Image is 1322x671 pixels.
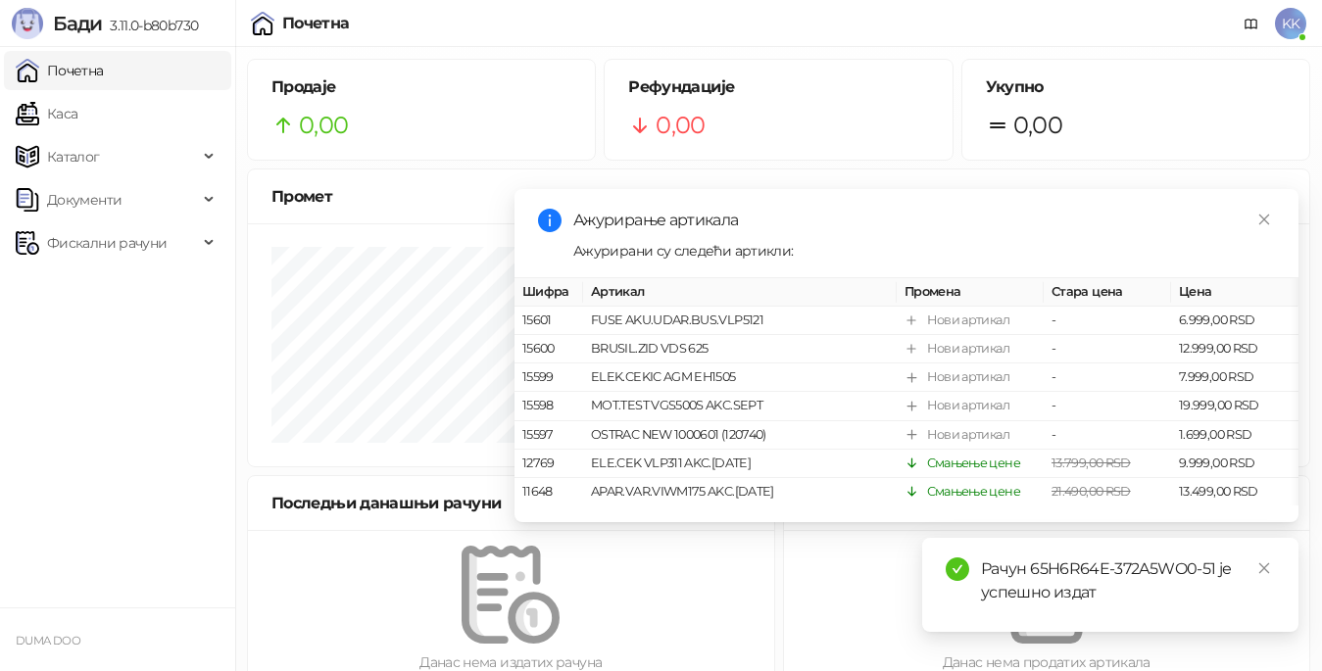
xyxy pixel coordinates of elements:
td: - [1044,392,1171,420]
span: 0,00 [299,107,348,144]
td: ELE.CEK VLP311 AKC.[DATE] [583,450,897,478]
td: - [1044,421,1171,450]
span: 21.490,00 RSD [1052,484,1131,499]
td: FUSE AKU.UDAR.BUS.VLP5121 [583,307,897,335]
span: Бади [53,12,102,35]
td: 12769 [514,450,583,478]
div: Последњи данашњи рачуни [271,491,573,515]
span: KK [1275,8,1306,39]
img: Logo [12,8,43,39]
td: ELEK.CEKIC AGM EH1505 [583,363,897,392]
td: 9.999,00 RSD [1171,450,1298,478]
a: Почетна [16,51,104,90]
div: Ажурирање артикала [573,209,1275,232]
td: 12.999,00 RSD [1171,335,1298,363]
td: APAR.VAR.VIWM175 AKC.[DATE] [583,478,897,506]
span: 3.11.0-b80b730 [102,17,198,34]
td: BRUSIL.ZID VDS 625 [583,335,897,363]
td: 15599 [514,363,583,392]
td: - [1044,363,1171,392]
div: Нови артикал [927,311,1009,330]
div: Смањење цене [927,482,1020,502]
th: Шифра [514,278,583,307]
span: Фискални рачуни [47,223,167,263]
td: 11648 [514,478,583,506]
div: Почетна [282,16,350,31]
td: 6.999,00 RSD [1171,307,1298,335]
td: 15598 [514,392,583,420]
h5: Рефундације [628,75,928,99]
td: OSTRAC NEW 1000601 (120740) [583,421,897,450]
td: MOT.TEST VGS500S AKC.SEPT [583,392,897,420]
div: Нови артикал [927,339,1009,359]
div: Промет [271,184,1286,209]
a: Close [1253,557,1275,579]
a: Close [1253,209,1275,230]
div: Нови артикал [927,425,1009,445]
td: 15600 [514,335,583,363]
span: 13.799,00 RSD [1052,455,1131,470]
h5: Продаје [271,75,571,99]
a: Документација [1236,8,1267,39]
td: 19.999,00 RSD [1171,392,1298,420]
span: check-circle [946,557,969,581]
td: 15597 [514,421,583,450]
div: Смањење цене [927,454,1020,473]
div: Ажурирани су следећи артикли: [573,240,1275,262]
td: 15601 [514,307,583,335]
td: 1.699,00 RSD [1171,421,1298,450]
div: Нови артикал [927,367,1009,387]
span: close [1257,561,1271,575]
span: 0,00 [656,107,705,144]
span: info-circle [538,209,562,232]
th: Стара цена [1044,278,1171,307]
a: Каса [16,94,77,133]
td: 13.499,00 RSD [1171,478,1298,506]
span: close [1257,213,1271,226]
h5: Укупно [986,75,1286,99]
div: Рачун 65H6R64E-372A5WO0-51 је успешно издат [981,557,1275,604]
th: Промена [897,278,1044,307]
td: - [1044,307,1171,335]
div: Нови артикал [927,396,1009,415]
span: Документи [47,180,122,219]
td: - [1044,335,1171,363]
small: DUMA DOO [16,634,80,647]
th: Артикал [583,278,897,307]
span: 0,00 [1013,107,1062,144]
td: 7.999,00 RSD [1171,363,1298,392]
span: Каталог [47,137,100,176]
th: Цена [1171,278,1298,307]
